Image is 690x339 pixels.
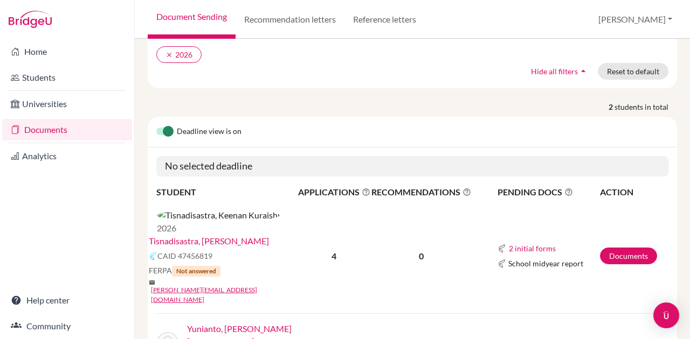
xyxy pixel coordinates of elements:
span: PENDING DOCS [498,186,599,199]
a: Documents [2,119,132,140]
button: Hide all filtersarrow_drop_up [522,63,598,80]
a: [PERSON_NAME][EMAIL_ADDRESS][DOMAIN_NAME] [151,285,305,305]
span: CAID 47456819 [157,250,212,262]
p: 2026 [157,222,280,235]
i: clear [165,51,173,59]
a: Help center [2,289,132,311]
strong: 2 [609,101,615,112]
img: Common App logo [149,252,157,260]
span: RECOMMENDATIONS [371,186,471,199]
a: Analytics [2,145,132,167]
p: 0 [371,250,471,263]
span: School midyear report [508,258,583,269]
button: Reset to default [598,63,668,80]
img: Common App logo [498,244,506,253]
span: students in total [615,101,677,112]
a: Documents [600,248,657,264]
th: ACTION [599,185,668,199]
span: mail [149,279,155,286]
img: Bridge-U [9,11,52,28]
img: Tisnadisastra, Keenan Kuraishi [157,209,280,222]
span: Hide all filters [531,67,578,76]
b: 4 [332,251,336,261]
button: [PERSON_NAME] [594,9,677,30]
a: Tisnadisastra, [PERSON_NAME] [149,235,269,248]
a: Home [2,41,132,62]
a: Universities [2,93,132,115]
div: Open Intercom Messenger [653,302,679,328]
button: clear2026 [156,46,202,63]
th: STUDENT [156,185,298,199]
span: FERPA [149,265,220,277]
img: Common App logo [498,259,506,268]
button: 2 initial forms [508,242,556,255]
i: arrow_drop_up [578,66,589,76]
a: Students [2,67,132,88]
a: Community [2,315,132,337]
h5: No selected deadline [156,156,668,176]
span: Deadline view is on [177,125,241,138]
span: APPLICATIONS [298,186,370,199]
span: Not answered [172,266,220,277]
